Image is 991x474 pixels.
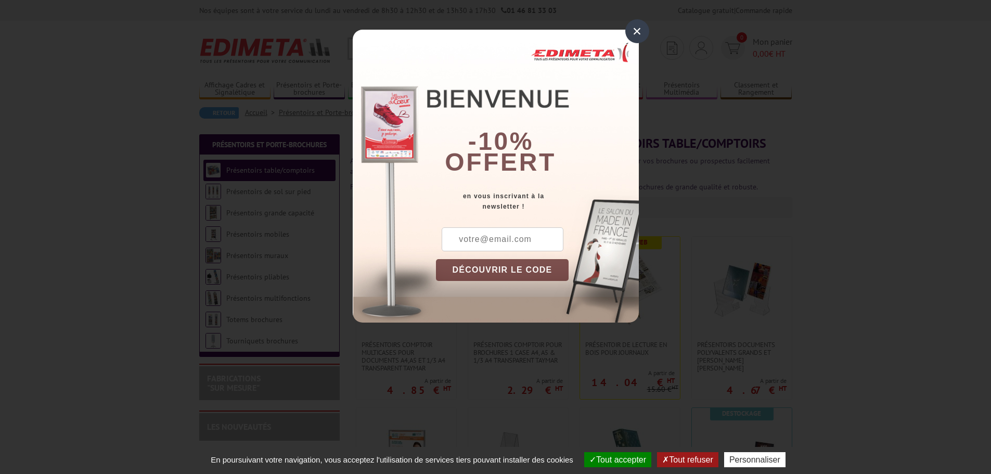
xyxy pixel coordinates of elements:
span: En poursuivant votre navigation, vous acceptez l'utilisation de services tiers pouvant installer ... [205,455,578,464]
input: votre@email.com [442,227,563,251]
button: DÉCOUVRIR LE CODE [436,259,569,281]
font: offert [445,148,556,176]
div: en vous inscrivant à la newsletter ! [436,191,639,212]
button: Tout refuser [657,452,718,467]
button: Tout accepter [584,452,651,467]
b: -10% [468,127,534,155]
button: Personnaliser (fenêtre modale) [724,452,786,467]
div: × [625,19,649,43]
